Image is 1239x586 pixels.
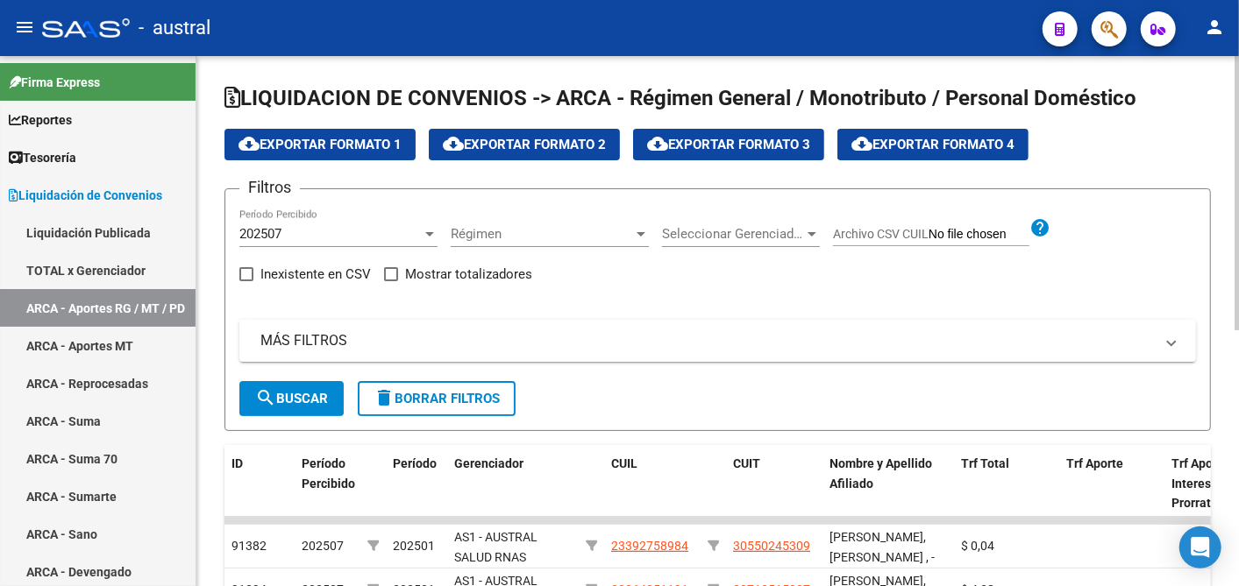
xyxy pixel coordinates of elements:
[454,530,538,564] span: AS1 - AUSTRAL SALUD RNAS
[733,456,760,470] span: CUIT
[14,17,35,38] mat-icon: menu
[224,86,1136,110] span: LIQUIDACION DE CONVENIOS -> ARCA - Régimen General / Monotributo / Personal Doméstico
[929,227,1029,243] input: Archivo CSV CUIL
[822,445,954,522] datatable-header-cell: Nombre y Apellido Afiliado
[255,387,276,408] mat-icon: search
[260,331,1154,350] mat-panel-title: MÁS FILTROS
[239,133,260,154] mat-icon: cloud_download
[611,456,637,470] span: CUIL
[239,320,1196,362] mat-expansion-panel-header: MÁS FILTROS
[443,133,464,154] mat-icon: cloud_download
[443,137,606,152] span: Exportar Formato 2
[386,445,447,522] datatable-header-cell: Período
[255,391,328,406] span: Buscar
[1059,445,1164,522] datatable-header-cell: Trf Aporte
[393,456,437,470] span: Período
[224,129,416,160] button: Exportar Formato 1
[9,73,100,92] span: Firma Express
[837,129,1029,160] button: Exportar Formato 4
[961,456,1009,470] span: Trf Total
[374,387,395,408] mat-icon: delete
[447,445,579,522] datatable-header-cell: Gerenciador
[358,381,516,416] button: Borrar Filtros
[662,226,804,242] span: Seleccionar Gerenciador
[9,148,76,167] span: Tesorería
[604,445,701,522] datatable-header-cell: CUIL
[393,539,435,553] span: 202501
[9,110,72,130] span: Reportes
[733,539,810,553] span: 30550245309
[429,129,620,160] button: Exportar Formato 2
[302,539,344,553] span: 202507
[1179,526,1221,568] div: Open Intercom Messenger
[139,9,210,47] span: - austral
[405,264,532,285] span: Mostrar totalizadores
[295,445,360,522] datatable-header-cell: Período Percibido
[231,456,243,470] span: ID
[954,445,1059,522] datatable-header-cell: Trf Total
[833,227,929,241] span: Archivo CSV CUIL
[1029,217,1050,238] mat-icon: help
[302,456,355,491] span: Período Percibido
[851,137,1015,152] span: Exportar Formato 4
[1204,17,1225,38] mat-icon: person
[239,226,281,242] span: 202507
[961,539,994,553] span: $ 0,04
[9,186,162,205] span: Liquidación de Convenios
[633,129,824,160] button: Exportar Formato 3
[1066,456,1123,470] span: Trf Aporte
[726,445,822,522] datatable-header-cell: CUIT
[239,381,344,416] button: Buscar
[260,264,371,285] span: Inexistente en CSV
[231,539,267,553] span: 91382
[224,445,295,522] datatable-header-cell: ID
[647,137,810,152] span: Exportar Formato 3
[374,391,500,406] span: Borrar Filtros
[851,133,872,154] mat-icon: cloud_download
[830,530,935,564] span: [PERSON_NAME], [PERSON_NAME] , -
[611,539,688,553] span: 23392758984
[239,137,402,152] span: Exportar Formato 1
[239,175,300,200] h3: Filtros
[451,226,633,242] span: Régimen
[647,133,668,154] mat-icon: cloud_download
[830,456,932,491] span: Nombre y Apellido Afiliado
[454,456,523,470] span: Gerenciador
